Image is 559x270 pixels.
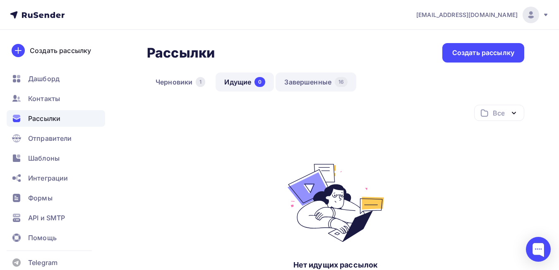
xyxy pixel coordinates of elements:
div: 0 [254,77,265,87]
a: Завершенные16 [276,72,356,92]
a: Отправители [7,130,105,147]
a: Черновики1 [147,72,214,92]
span: Контакты [28,94,60,104]
span: [EMAIL_ADDRESS][DOMAIN_NAME] [416,11,518,19]
a: Идущие0 [216,72,274,92]
h2: Рассылки [147,45,215,61]
button: Все [474,105,524,121]
span: Telegram [28,258,58,268]
span: Формы [28,193,53,203]
a: Формы [7,190,105,206]
div: 1 [196,77,205,87]
span: Дашборд [28,74,60,84]
div: Создать рассылку [30,46,91,55]
div: Нет идущих рассылок [293,260,378,270]
div: Создать рассылку [452,48,514,58]
div: 16 [335,77,348,87]
a: Дашборд [7,70,105,87]
span: Помощь [28,233,57,243]
span: Шаблоны [28,153,60,163]
span: Рассылки [28,113,60,123]
div: Все [493,108,504,118]
a: [EMAIL_ADDRESS][DOMAIN_NAME] [416,7,549,23]
a: Шаблоны [7,150,105,166]
span: API и SMTP [28,213,65,223]
a: Контакты [7,90,105,107]
a: Рассылки [7,110,105,127]
span: Интеграции [28,173,68,183]
span: Отправители [28,133,72,143]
